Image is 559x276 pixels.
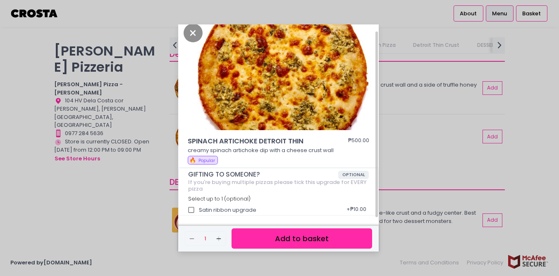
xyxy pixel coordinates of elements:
p: creamy spinach artichoke dip with a cheese crust wall [188,146,370,155]
span: 🔥 [189,156,196,164]
span: Select up to 1 (optional) [188,195,251,202]
span: Popular [198,157,215,164]
div: + ₱10.00 [344,202,369,218]
button: Close [184,28,203,36]
img: SPINACH ARTICHOKE DETROIT THIN [178,17,379,130]
div: ₱500.00 [348,136,369,146]
span: SPINACH ARTICHOKE DETROIT THIN [188,136,324,146]
span: OPTIONAL [338,171,369,179]
button: Add to basket [232,228,372,249]
span: GIFTING TO SOMEONE? [188,171,338,178]
div: If you're buying multiple pizzas please tick this upgrade for EVERY pizza [188,179,369,192]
